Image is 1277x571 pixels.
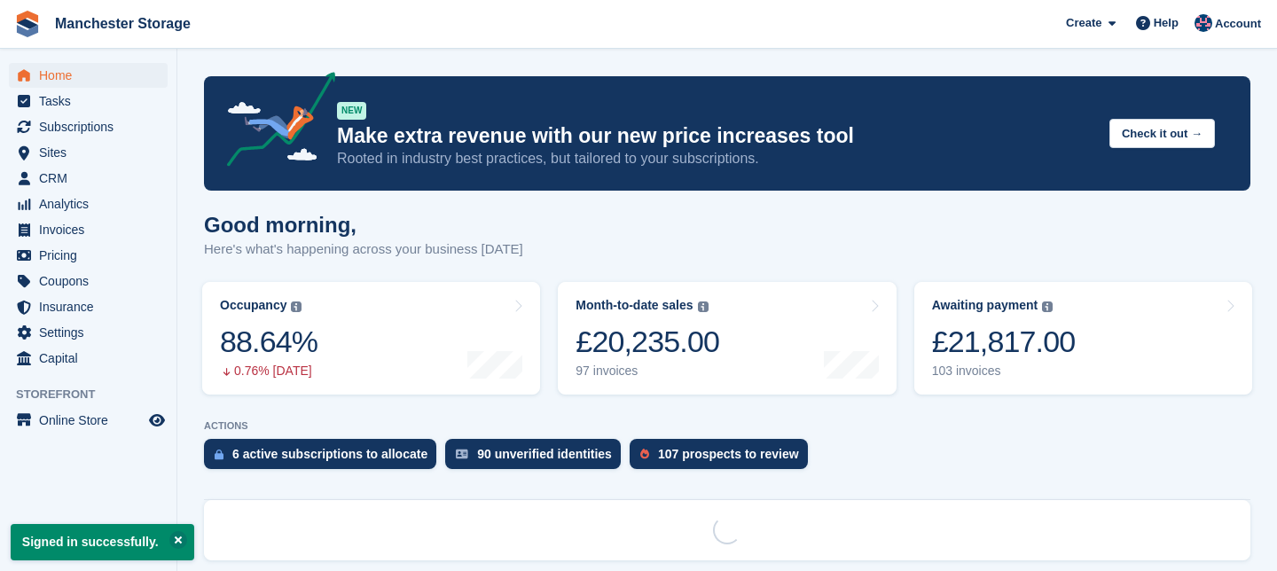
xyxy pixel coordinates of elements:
div: Occupancy [220,298,286,313]
a: menu [9,217,168,242]
p: Here's what's happening across your business [DATE] [204,239,523,260]
a: menu [9,63,168,88]
span: Help [1154,14,1179,32]
div: 88.64% [220,324,317,360]
img: icon-info-grey-7440780725fd019a000dd9b08b2336e03edf1995a4989e88bcd33f0948082b44.svg [291,301,302,312]
p: Make extra revenue with our new price increases tool [337,123,1095,149]
span: Subscriptions [39,114,145,139]
button: Check it out → [1109,119,1215,148]
a: menu [9,192,168,216]
img: icon-info-grey-7440780725fd019a000dd9b08b2336e03edf1995a4989e88bcd33f0948082b44.svg [1042,301,1053,312]
a: menu [9,166,168,191]
span: Settings [39,320,145,345]
a: menu [9,114,168,139]
a: menu [9,269,168,293]
p: ACTIONS [204,420,1250,432]
div: £21,817.00 [932,324,1076,360]
img: price-adjustments-announcement-icon-8257ccfd72463d97f412b2fc003d46551f7dbcb40ab6d574587a9cd5c0d94... [212,72,336,173]
span: CRM [39,166,145,191]
img: stora-icon-8386f47178a22dfd0bd8f6a31ec36ba5ce8667c1dd55bd0f319d3a0aa187defe.svg [14,11,41,37]
div: £20,235.00 [576,324,719,360]
div: 0.76% [DATE] [220,364,317,379]
a: Occupancy 88.64% 0.76% [DATE] [202,282,540,395]
p: Rooted in industry best practices, but tailored to your subscriptions. [337,149,1095,168]
a: 107 prospects to review [630,439,817,478]
a: Manchester Storage [48,9,198,38]
div: Awaiting payment [932,298,1038,313]
span: Online Store [39,408,145,433]
span: Tasks [39,89,145,113]
p: Signed in successfully. [11,524,194,560]
a: menu [9,89,168,113]
a: menu [9,243,168,268]
div: 90 unverified identities [477,447,612,461]
img: icon-info-grey-7440780725fd019a000dd9b08b2336e03edf1995a4989e88bcd33f0948082b44.svg [698,301,709,312]
div: 6 active subscriptions to allocate [232,447,427,461]
a: 6 active subscriptions to allocate [204,439,445,478]
a: Awaiting payment £21,817.00 103 invoices [914,282,1252,395]
h1: Good morning, [204,213,523,237]
a: menu [9,320,168,345]
a: Preview store [146,410,168,431]
a: 90 unverified identities [445,439,630,478]
div: NEW [337,102,366,120]
img: prospect-51fa495bee0391a8d652442698ab0144808aea92771e9ea1ae160a38d050c398.svg [640,449,649,459]
span: Capital [39,346,145,371]
div: 107 prospects to review [658,447,799,461]
span: Pricing [39,243,145,268]
span: Invoices [39,217,145,242]
span: Insurance [39,294,145,319]
span: Analytics [39,192,145,216]
span: Create [1066,14,1101,32]
div: 97 invoices [576,364,719,379]
div: 103 invoices [932,364,1076,379]
span: Account [1215,15,1261,33]
a: menu [9,408,168,433]
span: Coupons [39,269,145,293]
a: Month-to-date sales £20,235.00 97 invoices [558,282,896,395]
img: verify_identity-adf6edd0f0f0b5bbfe63781bf79b02c33cf7c696d77639b501bdc392416b5a36.svg [456,449,468,459]
div: Month-to-date sales [576,298,693,313]
img: active_subscription_to_allocate_icon-d502201f5373d7db506a760aba3b589e785aa758c864c3986d89f69b8ff3... [215,449,223,460]
a: menu [9,294,168,319]
span: Sites [39,140,145,165]
a: menu [9,346,168,371]
a: menu [9,140,168,165]
span: Home [39,63,145,88]
span: Storefront [16,386,176,403]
